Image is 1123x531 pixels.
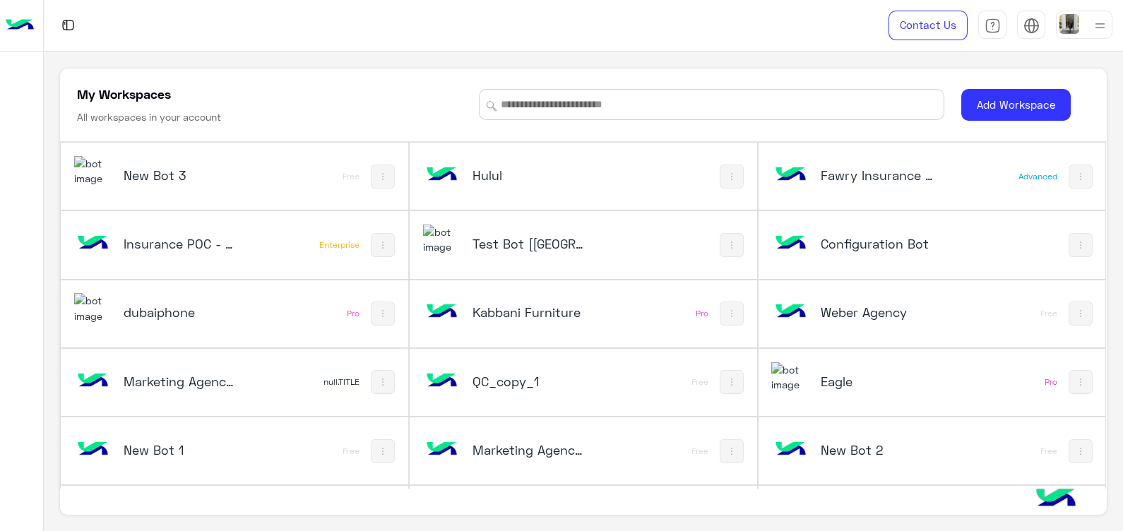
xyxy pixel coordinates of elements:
img: 1403182699927242 [74,293,112,323]
h5: New Bot 1 [124,441,239,458]
h6: All workspaces in your account [77,110,221,124]
h5: Hulul [473,167,588,184]
img: bot image [423,431,461,469]
img: 197426356791770 [423,225,461,255]
button: Add Workspace [961,89,1071,121]
img: tab [59,16,77,34]
div: Advanced [1018,171,1057,182]
img: 104374308787336 [74,156,112,186]
div: Pro [1045,376,1057,388]
h5: New Bot 3 [124,167,239,184]
div: Free [1040,446,1057,457]
div: null.TITLE [323,376,360,388]
img: 102058913001258 [74,225,112,263]
div: Pro [347,308,360,319]
img: bot image [771,293,809,331]
img: bot image [423,362,461,400]
h5: Marketing Agency_copy_1 [124,373,239,390]
div: Free [343,446,360,457]
div: Free [691,376,708,388]
h5: Marketing Agency_copy_1 [473,441,588,458]
a: tab [978,11,1006,40]
img: tab [1023,18,1040,34]
img: bot image [74,431,112,469]
img: bot image [771,431,809,469]
h5: Fawry Insurance Brokerage`s [821,167,937,184]
img: hulul-logo.png [1031,475,1081,524]
h5: Insurance POC - Gitex23 [124,235,239,252]
div: Free [343,171,360,182]
h5: Configuration Bot [821,235,937,252]
div: Enterprise [319,239,360,251]
h5: My Workspaces [77,85,171,102]
a: Contact Us [889,11,968,40]
img: profile [1091,17,1109,35]
h5: Kabbani Furniture [473,304,588,321]
img: tab [985,18,1001,34]
img: 713415422032625 [771,362,809,393]
div: Free [1040,308,1057,319]
h5: Weber Agency [821,304,937,321]
img: bot image [771,156,809,194]
h5: Test Bot [QC] [473,235,588,252]
h5: New Bot 2 [821,441,937,458]
img: bot image [423,156,461,194]
h5: Eagle [821,373,937,390]
h5: dubaiphone [124,304,239,321]
div: Free [691,446,708,457]
h5: QC_copy_1 [473,373,588,390]
img: bot image [771,225,809,263]
img: bot image [74,362,112,400]
img: Logo [6,11,34,40]
div: Pro [696,308,708,319]
img: userImage [1059,14,1079,34]
img: bot image [423,293,461,331]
